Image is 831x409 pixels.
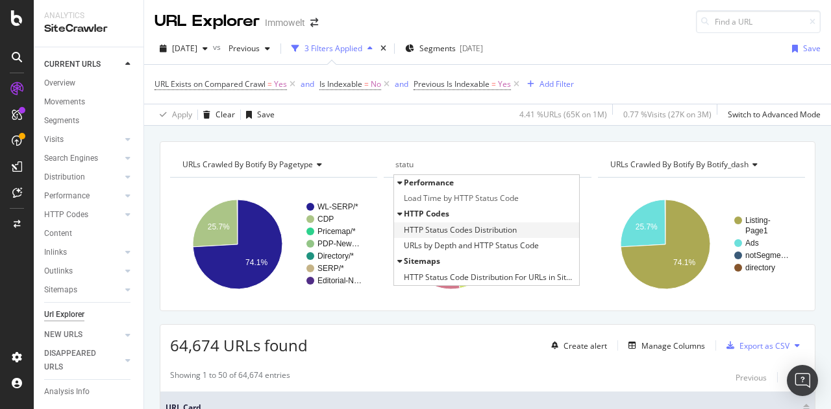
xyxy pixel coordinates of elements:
[491,78,496,89] span: =
[803,43,821,54] div: Save
[44,21,133,36] div: SiteCrawler
[286,38,378,59] button: 3 Filters Applied
[319,78,362,89] span: Is Indexable
[404,208,449,219] span: HTTP Codes
[310,18,318,27] div: arrow-right-arrow-left
[745,226,768,235] text: Page1
[180,154,366,175] h4: URLs Crawled By Botify By pagetype
[44,114,134,128] a: Segments
[44,58,101,71] div: CURRENT URLS
[404,224,517,237] span: HTTP Status Codes Distribution
[44,264,121,278] a: Outlinks
[723,104,821,125] button: Switch to Advanced Mode
[384,188,588,301] svg: A chart.
[745,251,789,260] text: notSegme…
[404,255,440,266] span: Sitemaps
[223,38,275,59] button: Previous
[404,177,454,188] span: Performance
[301,78,314,90] button: and
[182,159,313,170] span: URLs Crawled By Botify By pagetype
[395,78,408,89] div: and
[44,283,121,297] a: Sitemaps
[44,133,64,146] div: Visits
[378,42,389,55] div: times
[241,104,275,125] button: Save
[400,38,488,59] button: Segments[DATE]
[393,154,579,175] h4: URLs Crawled By Botify By distributiontype
[44,385,90,399] div: Analysis Info
[736,372,767,383] div: Previous
[371,75,381,93] span: No
[155,10,260,32] div: URL Explorer
[623,109,712,120] div: 0.77 % Visits ( 27K on 3M )
[44,133,121,146] a: Visits
[44,95,85,109] div: Movements
[155,78,266,89] span: URL Exists on Compared Crawl
[44,189,90,203] div: Performance
[635,222,657,231] text: 25.7%
[44,246,67,259] div: Inlinks
[317,215,334,224] text: CDP
[317,251,354,261] text: Directory/*
[216,109,235,120] div: Clear
[564,340,607,351] div: Create alert
[696,10,821,33] input: Find a URL
[745,263,775,272] text: directory
[736,369,767,385] button: Previous
[155,38,213,59] button: [DATE]
[267,78,272,89] span: =
[172,43,197,54] span: 2025 Oct. 3rd
[44,385,134,399] a: Analysis Info
[44,152,121,165] a: Search Engines
[44,58,121,71] a: CURRENT URLS
[44,208,88,222] div: HTTP Codes
[245,258,267,267] text: 74.1%
[44,170,85,184] div: Distribution
[44,283,77,297] div: Sitemaps
[44,347,110,374] div: DISAPPEARED URLS
[170,188,374,301] svg: A chart.
[728,109,821,120] div: Switch to Advanced Mode
[44,227,134,240] a: Content
[274,75,287,93] span: Yes
[540,78,574,89] div: Add Filter
[44,76,75,90] div: Overview
[44,76,134,90] a: Overview
[745,239,759,248] text: Ads
[522,76,574,92] button: Add Filter
[419,43,456,54] span: Segments
[170,334,308,356] span: 64,674 URLs found
[44,308,134,321] a: Url Explorer
[198,104,235,125] button: Clear
[44,347,121,374] a: DISAPPEARED URLS
[745,216,771,225] text: Listing-
[44,264,73,278] div: Outlinks
[739,340,789,351] div: Export as CSV
[414,78,490,89] span: Previous Is Indexable
[317,202,358,211] text: WL-SERP/*
[721,335,789,356] button: Export as CSV
[44,246,121,259] a: Inlinks
[317,264,344,273] text: SERP/*
[498,75,511,93] span: Yes
[395,78,408,90] button: and
[404,239,539,252] span: URLs by Depth and HTTP Status Code
[787,365,818,396] div: Open Intercom Messenger
[610,159,749,170] span: URLs Crawled By Botify By botify_dash
[546,335,607,356] button: Create alert
[155,104,192,125] button: Apply
[317,239,360,248] text: PDP-New…
[364,78,369,89] span: =
[44,10,133,21] div: Analytics
[598,188,802,301] svg: A chart.
[265,16,305,29] div: Immowelt
[170,369,290,385] div: Showing 1 to 50 of 64,674 entries
[257,109,275,120] div: Save
[44,227,72,240] div: Content
[44,170,121,184] a: Distribution
[317,276,362,285] text: Editorial-N…
[304,43,362,54] div: 3 Filters Applied
[223,43,260,54] span: Previous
